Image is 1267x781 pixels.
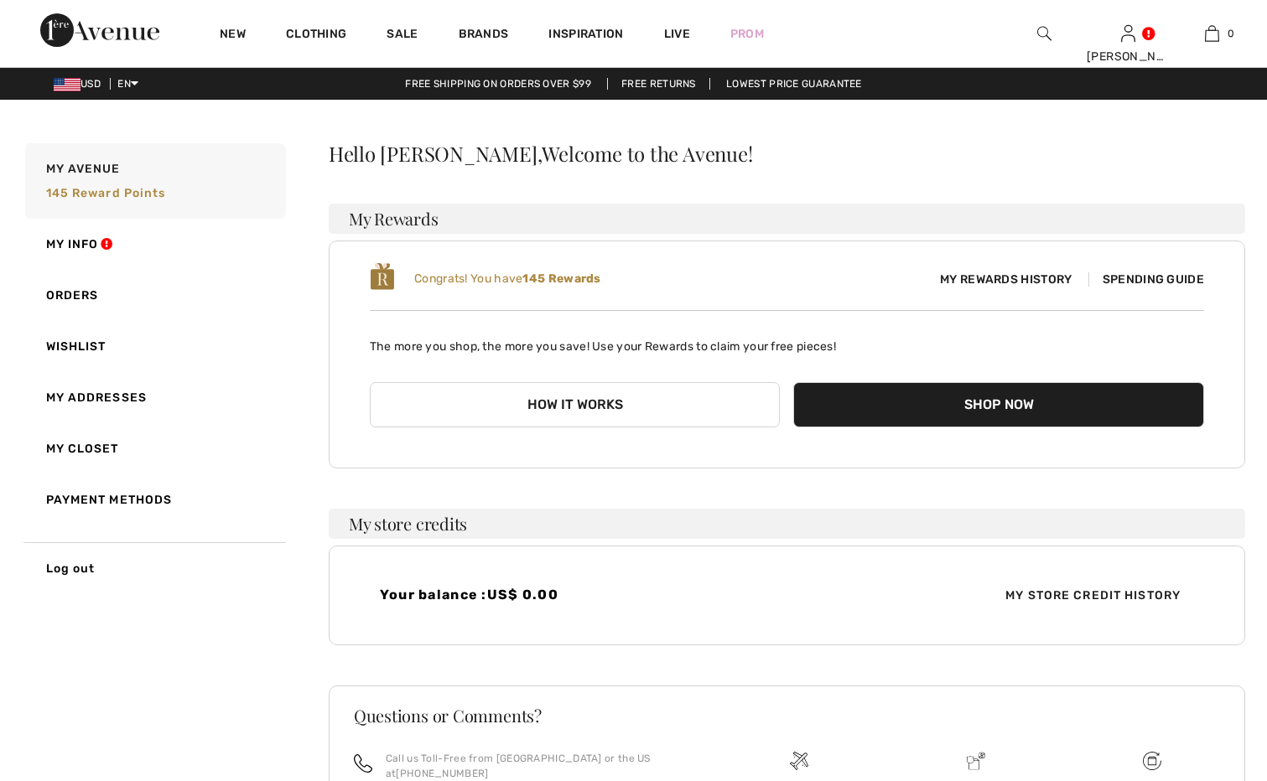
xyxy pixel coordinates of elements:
img: Free shipping on orders over $99 [1143,752,1161,770]
span: US$ 0.00 [487,587,558,603]
a: Prom [730,25,764,43]
button: Shop Now [793,382,1204,427]
a: Live [664,25,690,43]
span: My Rewards History [927,271,1085,288]
p: The more you shop, the more you save! Use your Rewards to claim your free pieces! [370,324,1204,355]
a: Sale [387,27,418,44]
img: 1ère Avenue [40,13,159,47]
img: loyalty_logo_r.svg [370,261,395,292]
img: search the website [1037,23,1052,44]
h3: My store credits [329,509,1245,539]
span: 145 Reward points [46,186,166,200]
span: Inspiration [548,27,623,44]
a: Free shipping on orders over $99 [392,78,605,90]
iframe: Opens a widget where you can chat to one of our agents [1161,731,1250,773]
div: [PERSON_NAME] [1087,48,1169,65]
a: Log out [22,542,286,594]
div: Hello [PERSON_NAME], [329,143,1245,163]
a: Lowest Price Guarantee [713,78,875,90]
a: My Info [22,219,286,270]
span: Welcome to the Avenue! [542,143,752,163]
a: Clothing [286,27,346,44]
span: My Avenue [46,160,121,178]
a: My Addresses [22,372,286,423]
a: Payment Methods [22,474,286,525]
span: EN [117,78,138,90]
h4: Your balance : [380,587,777,603]
span: USD [54,78,107,90]
a: Wishlist [22,321,286,372]
a: My Closet [22,423,286,474]
a: Free Returns [607,78,710,90]
button: How it works [370,382,781,427]
p: Call us Toll-Free from [GEOGRAPHIC_DATA] or the US at [386,751,692,781]
img: My Info [1121,23,1135,44]
span: Spending Guide [1088,272,1204,287]
a: [PHONE_NUMBER] [396,768,488,779]
h3: My Rewards [329,204,1245,234]
a: New [220,27,246,44]
a: Sign In [1121,25,1135,41]
span: My Store Credit History [992,587,1194,604]
b: 145 Rewards [522,272,600,286]
span: 0 [1228,26,1234,41]
h3: Questions or Comments? [354,707,1220,724]
a: Brands [459,27,509,44]
img: call [354,754,372,773]
img: Free shipping on orders over $99 [790,752,808,770]
img: My Bag [1205,23,1219,44]
a: Orders [22,270,286,321]
span: Congrats! You have [414,272,601,286]
img: US Dollar [54,78,80,91]
a: 0 [1171,23,1253,44]
img: Delivery is a breeze since we pay the duties! [967,752,985,770]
